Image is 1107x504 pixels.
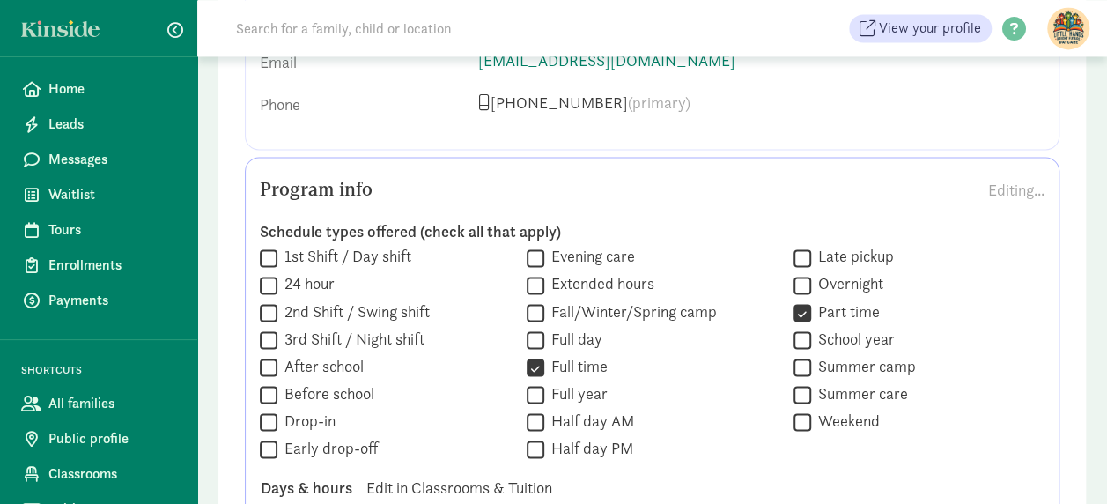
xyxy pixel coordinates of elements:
[277,273,335,294] label: 24 hour
[7,177,190,212] a: Waitlist
[277,328,424,349] label: 3rd Shift / Night shift
[277,410,336,431] label: Drop-in
[7,386,190,421] a: All families
[7,421,190,456] a: Public profile
[1019,419,1107,504] iframe: Chat Widget
[7,212,190,248] a: Tours
[260,221,1044,242] label: Schedule types offered (check all that apply)
[260,179,373,200] h5: Program info
[544,355,608,376] label: Full time
[544,328,602,349] label: Full day
[277,382,374,404] label: Before school
[811,328,895,349] label: School year
[7,107,190,142] a: Leads
[48,255,176,276] span: Enrollments
[48,393,176,414] span: All families
[544,300,717,322] label: Fall/Winter/Spring camp
[811,355,916,376] label: Summer camp
[811,382,908,404] label: Summer care
[260,50,464,78] div: Email
[7,142,190,177] a: Messages
[544,382,608,404] label: Full year
[478,50,735,70] a: [EMAIL_ADDRESS][DOMAIN_NAME]
[849,14,992,42] a: View your profile
[277,355,364,376] label: After school
[277,246,411,267] label: 1st Shift / Day shift
[277,437,378,458] label: Early drop-off
[48,114,176,135] span: Leads
[277,300,430,322] label: 2nd Shift / Swing shift
[544,246,635,267] label: Evening care
[544,410,634,431] label: Half day AM
[7,283,190,318] a: Payments
[48,184,176,205] span: Waitlist
[811,273,883,294] label: Overnight
[7,248,190,283] a: Enrollments
[261,475,352,499] div: Days & hours
[544,273,654,294] label: Extended hours
[811,410,880,431] label: Weekend
[48,290,176,311] span: Payments
[811,300,880,322] label: Part time
[544,437,633,458] label: Half day PM
[628,93,690,113] span: (primary)
[7,71,190,107] a: Home
[247,475,1058,499] div: Edit in Classrooms & Tuition
[48,463,176,485] span: Classrooms
[48,219,176,241] span: Tours
[478,93,1044,114] p: [PHONE_NUMBER]
[48,428,176,449] span: Public profile
[988,178,1044,202] div: Editing...
[225,11,720,46] input: Search for a family, child or location
[48,78,176,100] span: Home
[7,456,190,492] a: Classrooms
[260,93,464,121] div: Phone
[48,149,176,170] span: Messages
[879,18,981,39] span: View your profile
[811,246,894,267] label: Late pickup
